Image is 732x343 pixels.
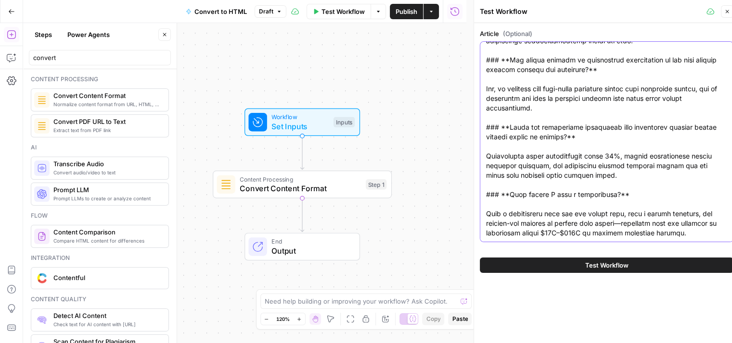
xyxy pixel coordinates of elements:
[62,27,116,42] button: Power Agents
[271,245,350,257] span: Output
[53,311,161,320] span: Detect AI Content
[448,313,472,325] button: Paste
[452,315,468,323] span: Paste
[271,121,329,132] span: Set Inputs
[31,295,169,304] div: Content quality
[396,7,417,16] span: Publish
[503,29,532,38] span: (Optional)
[53,320,161,328] span: Check text for AI content with [URL]
[366,179,386,190] div: Step 1
[194,7,247,16] span: Convert to HTML
[213,108,392,136] div: WorkflowSet InputsInputs
[422,313,444,325] button: Copy
[31,254,169,262] div: Integration
[259,7,273,16] span: Draft
[300,198,304,232] g: Edge from step_1 to end
[255,5,286,18] button: Draft
[390,4,423,19] button: Publish
[29,27,58,42] button: Steps
[37,273,47,283] img: sdasd.png
[53,169,161,176] span: Convert audio/video to text
[53,273,161,282] span: Contentful
[53,100,161,108] span: Normalize content format from URL, HTML, or Markdown
[31,75,169,84] div: Content processing
[585,260,629,270] span: Test Workflow
[53,227,161,237] span: Content Comparison
[271,112,329,122] span: Workflow
[37,121,47,131] img: 62yuwf1kr9krw125ghy9mteuwaw4
[53,126,161,134] span: Extract text from PDF link
[53,195,161,202] span: Prompt LLMs to create or analyze content
[37,232,47,241] img: vrinnnclop0vshvmafd7ip1g7ohf
[271,237,350,246] span: End
[53,159,161,169] span: Transcribe Audio
[240,183,361,194] span: Convert Content Format
[213,171,392,198] div: Content ProcessingConvert Content FormatStep 1
[53,237,161,245] span: Compare HTML content for differences
[37,95,47,105] img: o3r9yhbrn24ooq0tey3lueqptmfj
[180,4,253,19] button: Convert to HTML
[276,315,290,323] span: 120%
[300,136,304,170] g: Edge from start to step_1
[33,53,167,62] input: Search steps
[53,117,161,126] span: Convert PDF URL to Text
[321,7,365,16] span: Test Workflow
[53,185,161,195] span: Prompt LLM
[426,315,440,323] span: Copy
[53,91,161,100] span: Convert Content Format
[307,4,371,19] button: Test Workflow
[37,315,47,325] img: 0h7jksvol0o4df2od7a04ivbg1s0
[31,143,169,152] div: Ai
[334,117,355,127] div: Inputs
[31,211,169,220] div: Flow
[240,174,361,184] span: Content Processing
[213,233,392,261] div: EndOutput
[220,179,232,190] img: o3r9yhbrn24ooq0tey3lueqptmfj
